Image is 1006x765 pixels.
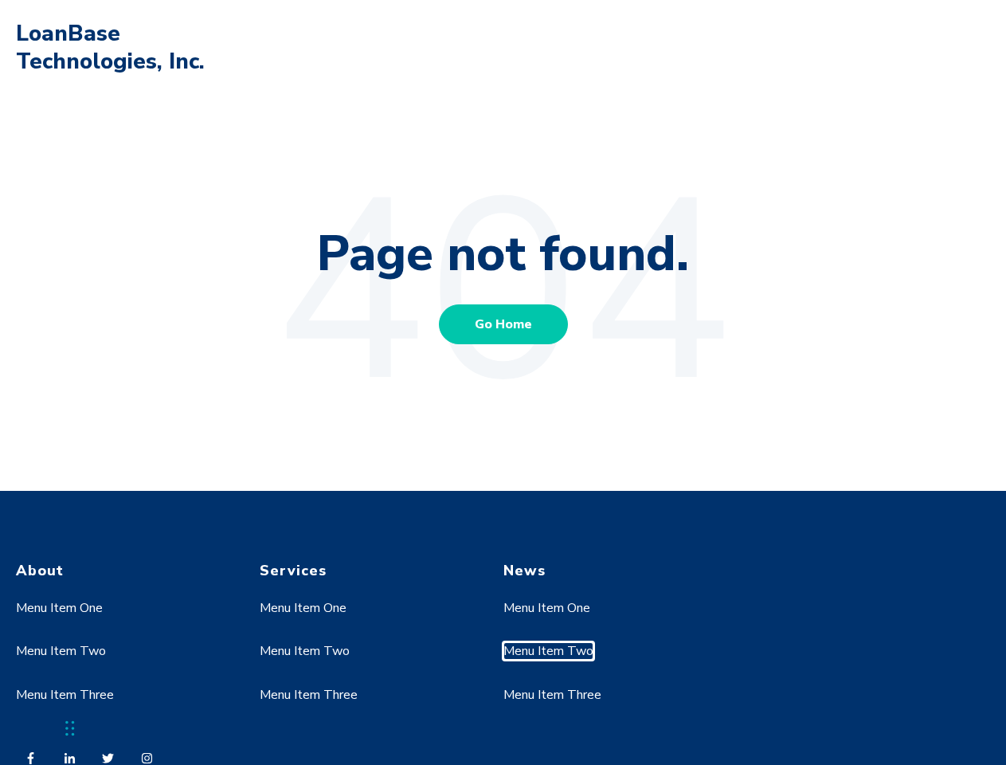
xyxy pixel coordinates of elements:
[503,686,601,704] a: Menu Item Three
[260,642,350,660] a: Menu Item Two
[16,686,114,704] a: Menu Item Three
[503,580,718,742] div: Navigation Menu
[260,580,474,742] div: Navigation Menu
[503,562,718,580] h4: News
[16,599,103,617] a: Menu Item One
[260,562,474,580] h4: Services
[260,686,358,704] a: Menu Item Three
[439,304,568,344] a: Go Home
[503,599,590,617] a: Menu Item One
[16,223,990,285] h1: Page not found.
[260,599,346,617] a: Menu Item One
[16,642,106,660] a: Menu Item Two
[16,580,230,742] div: Navigation Menu
[503,642,593,660] a: Menu Item Two
[16,20,215,76] h1: LoanBase Technologies, Inc.
[65,704,75,752] div: Drag
[16,562,230,580] h4: About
